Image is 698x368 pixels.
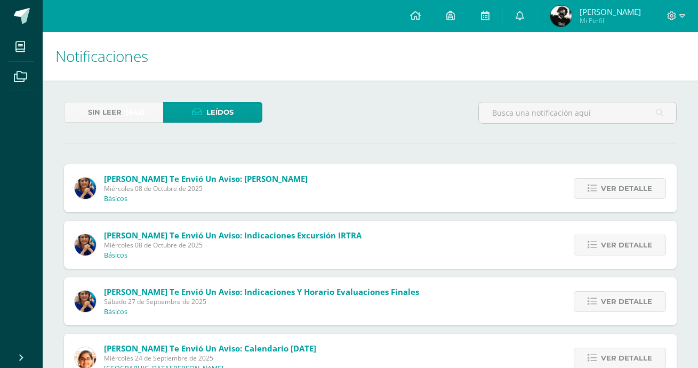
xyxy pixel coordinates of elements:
span: Ver detalle [601,179,652,198]
p: Básicos [104,195,127,203]
span: [PERSON_NAME] te envió un aviso: Calendario [DATE] [104,343,316,354]
img: 5d6f35d558c486632aab3bda9a330e6b.png [75,178,96,199]
img: 5d6f35d558c486632aab3bda9a330e6b.png [75,234,96,255]
span: [PERSON_NAME] te envió un aviso: Indicaciones y Horario Evaluaciones Finales [104,286,419,297]
input: Busca una notificación aquí [479,102,676,123]
span: [PERSON_NAME] [580,6,641,17]
a: Leídos [163,102,262,123]
span: Sábado 27 de Septiembre de 2025 [104,297,419,306]
span: Miércoles 08 de Octubre de 2025 [104,184,308,193]
img: a289ae5a801cbd10f2fd8acbfc65573f.png [550,5,572,27]
span: Mi Perfil [580,16,641,25]
p: Básicos [104,251,127,260]
span: Leídos [206,102,234,122]
a: Sin leer(643) [64,102,163,123]
span: Notificaciones [55,46,148,66]
span: Ver detalle [601,292,652,311]
img: 5d6f35d558c486632aab3bda9a330e6b.png [75,291,96,312]
span: (643) [126,102,145,122]
span: Miércoles 24 de Septiembre de 2025 [104,354,316,363]
span: Miércoles 08 de Octubre de 2025 [104,241,362,250]
span: [PERSON_NAME] te envió un aviso: Indicaciones Excursión IRTRA [104,230,362,241]
span: Sin leer [88,102,122,122]
span: [PERSON_NAME] te envió un aviso: [PERSON_NAME] [104,173,308,184]
span: Ver detalle [601,235,652,255]
span: Ver detalle [601,348,652,368]
p: Básicos [104,308,127,316]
